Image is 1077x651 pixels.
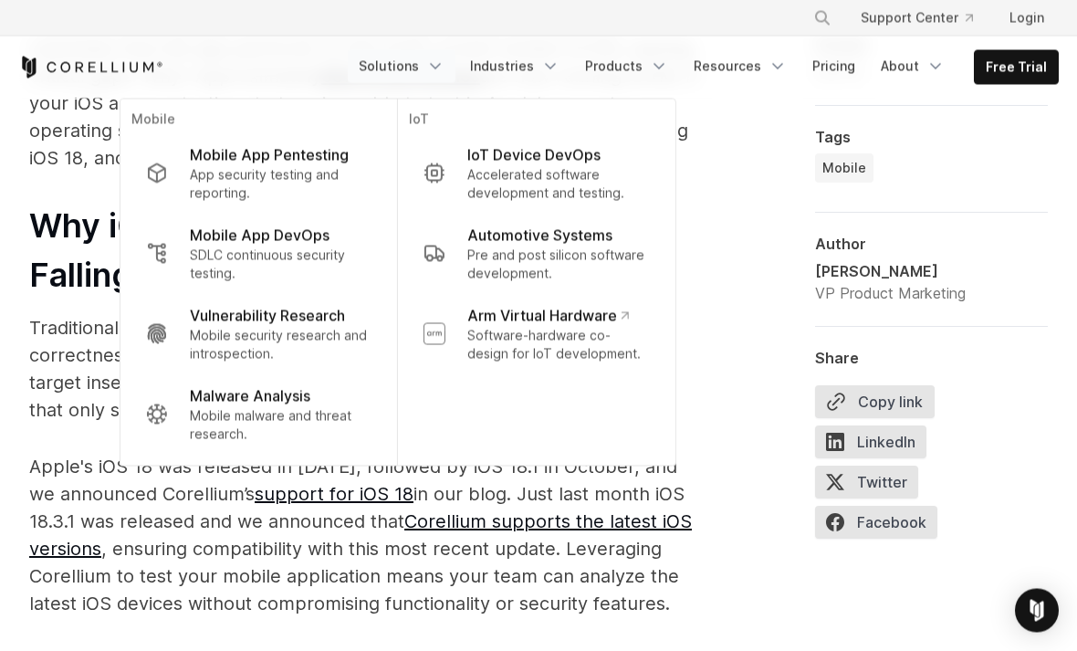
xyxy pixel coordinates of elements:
[467,247,650,283] p: Pre and post silicon software development.
[846,2,988,35] a: Support Center
[975,51,1058,84] a: Free Trial
[467,225,612,247] p: Automotive Systems
[131,294,386,374] a: Vulnerability Research Mobile security research and introspection.
[683,50,798,83] a: Resources
[467,166,650,203] p: Accelerated software development and testing.
[459,50,570,83] a: Industries
[467,305,629,327] p: Arm Virtual Hardware
[870,50,956,83] a: About
[18,57,163,79] a: Corellium Home
[131,374,386,455] a: Malware Analysis Mobile malware and threat research.
[409,133,664,214] a: IoT Device DevOps Accelerated software development and testing.
[815,129,1048,147] div: Tags
[995,2,1059,35] a: Login
[822,160,866,178] span: Mobile
[190,327,371,363] p: Mobile security research and introspection.
[815,426,926,459] span: LinkedIn
[131,110,386,133] p: Mobile
[29,206,649,296] span: Why iOS Application Security Testing is Falling Behind
[467,327,650,363] p: Software-hardware co-design for IoT development.
[190,166,371,203] p: App security testing and reporting.
[815,467,929,507] a: Twitter
[190,407,371,444] p: Mobile malware and threat research.
[131,133,386,214] a: Mobile App Pentesting App security testing and reporting.
[190,225,329,247] p: Mobile App DevOps
[815,386,935,419] button: Copy link
[409,110,664,133] p: IoT
[1015,589,1059,633] div: Open Intercom Messenger
[815,350,1048,368] div: Share
[409,294,664,374] a: Arm Virtual Hardware Software-hardware co-design for IoT development.
[815,507,948,547] a: Facebook
[190,385,310,407] p: Malware Analysis
[348,50,1059,85] div: Navigation Menu
[815,154,873,184] a: Mobile
[815,467,918,499] span: Twitter
[255,484,413,506] a: support for iOS 18
[29,318,676,422] span: Traditional mobile app security testing often focuses on functional correctness, not exploitabili...
[29,457,692,615] span: Apple's iOS 18 was released in [DATE], followed by iOS 18.1 in October, and we announced Corelliu...
[815,236,1048,254] div: Author
[190,305,345,327] p: Vulnerability Research
[791,2,1059,35] div: Navigation Menu
[467,144,601,166] p: IoT Device DevOps
[815,261,966,283] div: [PERSON_NAME]
[574,50,679,83] a: Products
[806,2,839,35] button: Search
[409,214,664,294] a: Automotive Systems Pre and post silicon software development.
[815,283,966,305] div: VP Product Marketing
[815,426,937,467] a: LinkedIn
[190,247,371,283] p: SDLC continuous security testing.
[801,50,866,83] a: Pricing
[131,214,386,294] a: Mobile App DevOps SDLC continuous security testing.
[190,144,349,166] p: Mobile App Pentesting
[348,50,455,83] a: Solutions
[815,507,937,540] span: Facebook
